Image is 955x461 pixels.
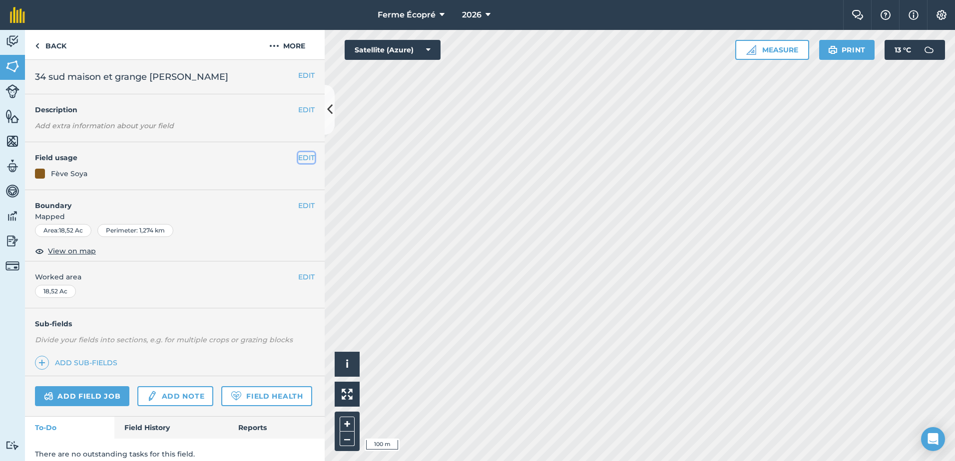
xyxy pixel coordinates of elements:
[909,9,919,21] img: svg+xml;base64,PHN2ZyB4bWxucz0iaHR0cDovL3d3dy53My5vcmcvMjAwMC9zdmciIHdpZHRoPSIxNyIgaGVpZ2h0PSIxNy...
[35,224,91,237] div: Area : 18,52 Ac
[5,59,19,74] img: svg+xml;base64,PHN2ZyB4bWxucz0iaHR0cDovL3d3dy53My5vcmcvMjAwMC9zdmciIHdpZHRoPSI1NiIgaGVpZ2h0PSI2MC...
[25,190,298,211] h4: Boundary
[44,390,53,402] img: svg+xml;base64,PD94bWwgdmVyc2lvbj0iMS4wIiBlbmNvZGluZz0idXRmLTgiPz4KPCEtLSBHZW5lcmF0b3I6IEFkb2JlIE...
[828,44,838,56] img: svg+xml;base64,PHN2ZyB4bWxucz0iaHR0cDovL3d3dy53My5vcmcvMjAwMC9zdmciIHdpZHRoPSIxOSIgaGVpZ2h0PSIyNC...
[340,417,355,432] button: +
[38,357,45,369] img: svg+xml;base64,PHN2ZyB4bWxucz0iaHR0cDovL3d3dy53My5vcmcvMjAwMC9zdmciIHdpZHRoPSIxNCIgaGVpZ2h0PSIyNC...
[880,10,892,20] img: A question mark icon
[936,10,948,20] img: A cog icon
[298,200,315,211] button: EDIT
[895,40,911,60] span: 13 ° C
[35,245,44,257] img: svg+xml;base64,PHN2ZyB4bWxucz0iaHR0cDovL3d3dy53My5vcmcvMjAwMC9zdmciIHdpZHRoPSIxOCIgaGVpZ2h0PSIyNC...
[5,109,19,124] img: svg+xml;base64,PHN2ZyB4bWxucz0iaHR0cDovL3d3dy53My5vcmcvMjAwMC9zdmciIHdpZHRoPSI1NiIgaGVpZ2h0PSI2MC...
[921,427,945,451] div: Open Intercom Messenger
[146,390,157,402] img: svg+xml;base64,PD94bWwgdmVyc2lvbj0iMS4wIiBlbmNvZGluZz0idXRmLTgiPz4KPCEtLSBHZW5lcmF0b3I6IEFkb2JlIE...
[5,209,19,224] img: svg+xml;base64,PD94bWwgdmVyc2lvbj0iMS4wIiBlbmNvZGluZz0idXRmLTgiPz4KPCEtLSBHZW5lcmF0b3I6IEFkb2JlIE...
[819,40,875,60] button: Print
[346,358,349,370] span: i
[35,121,174,130] em: Add extra information about your field
[5,233,19,248] img: svg+xml;base64,PD94bWwgdmVyc2lvbj0iMS4wIiBlbmNvZGluZz0idXRmLTgiPz4KPCEtLSBHZW5lcmF0b3I6IEFkb2JlIE...
[137,386,213,406] a: Add note
[462,9,481,21] span: 2026
[298,271,315,282] button: EDIT
[10,7,25,23] img: fieldmargin Logo
[97,224,173,237] div: Perimeter : 1,274 km
[25,417,114,439] a: To-Do
[885,40,945,60] button: 13 °C
[35,245,96,257] button: View on map
[35,40,39,52] img: svg+xml;base64,PHN2ZyB4bWxucz0iaHR0cDovL3d3dy53My5vcmcvMjAwMC9zdmciIHdpZHRoPSI5IiBoZWlnaHQ9IjI0Ii...
[342,389,353,400] img: Four arrows, one pointing top left, one top right, one bottom right and the last bottom left
[5,84,19,98] img: svg+xml;base64,PD94bWwgdmVyc2lvbj0iMS4wIiBlbmNvZGluZz0idXRmLTgiPz4KPCEtLSBHZW5lcmF0b3I6IEFkb2JlIE...
[35,386,129,406] a: Add field job
[35,285,76,298] div: 18,52 Ac
[35,104,315,115] h4: Description
[298,152,315,163] button: EDIT
[335,352,360,377] button: i
[5,259,19,273] img: svg+xml;base64,PD94bWwgdmVyc2lvbj0iMS4wIiBlbmNvZGluZz0idXRmLTgiPz4KPCEtLSBHZW5lcmF0b3I6IEFkb2JlIE...
[746,45,756,55] img: Ruler icon
[345,40,441,60] button: Satellite (Azure)
[35,449,315,460] p: There are no outstanding tasks for this field.
[5,184,19,199] img: svg+xml;base64,PD94bWwgdmVyc2lvbj0iMS4wIiBlbmNvZGluZz0idXRmLTgiPz4KPCEtLSBHZW5lcmF0b3I6IEFkb2JlIE...
[35,152,298,163] h4: Field usage
[269,40,279,52] img: svg+xml;base64,PHN2ZyB4bWxucz0iaHR0cDovL3d3dy53My5vcmcvMjAwMC9zdmciIHdpZHRoPSIyMCIgaGVpZ2h0PSIyNC...
[51,168,87,179] div: Fève Soya
[5,441,19,450] img: svg+xml;base64,PD94bWwgdmVyc2lvbj0iMS4wIiBlbmNvZGluZz0idXRmLTgiPz4KPCEtLSBHZW5lcmF0b3I6IEFkb2JlIE...
[5,134,19,149] img: svg+xml;base64,PHN2ZyB4bWxucz0iaHR0cDovL3d3dy53My5vcmcvMjAwMC9zdmciIHdpZHRoPSI1NiIgaGVpZ2h0PSI2MC...
[298,70,315,81] button: EDIT
[48,245,96,256] span: View on map
[5,159,19,174] img: svg+xml;base64,PD94bWwgdmVyc2lvbj0iMS4wIiBlbmNvZGluZz0idXRmLTgiPz4KPCEtLSBHZW5lcmF0b3I6IEFkb2JlIE...
[5,34,19,49] img: svg+xml;base64,PD94bWwgdmVyc2lvbj0iMS4wIiBlbmNvZGluZz0idXRmLTgiPz4KPCEtLSBHZW5lcmF0b3I6IEFkb2JlIE...
[25,318,325,329] h4: Sub-fields
[340,432,355,446] button: –
[378,9,436,21] span: Ferme Écopré
[221,386,312,406] a: Field Health
[35,271,315,282] span: Worked area
[25,30,76,59] a: Back
[250,30,325,59] button: More
[25,211,325,222] span: Mapped
[35,70,228,84] span: 34 sud maison et grange [PERSON_NAME]
[114,417,228,439] a: Field History
[852,10,864,20] img: Two speech bubbles overlapping with the left bubble in the forefront
[298,104,315,115] button: EDIT
[919,40,939,60] img: svg+xml;base64,PD94bWwgdmVyc2lvbj0iMS4wIiBlbmNvZGluZz0idXRmLTgiPz4KPCEtLSBHZW5lcmF0b3I6IEFkb2JlIE...
[228,417,325,439] a: Reports
[35,356,121,370] a: Add sub-fields
[735,40,809,60] button: Measure
[35,335,293,344] em: Divide your fields into sections, e.g. for multiple crops or grazing blocks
